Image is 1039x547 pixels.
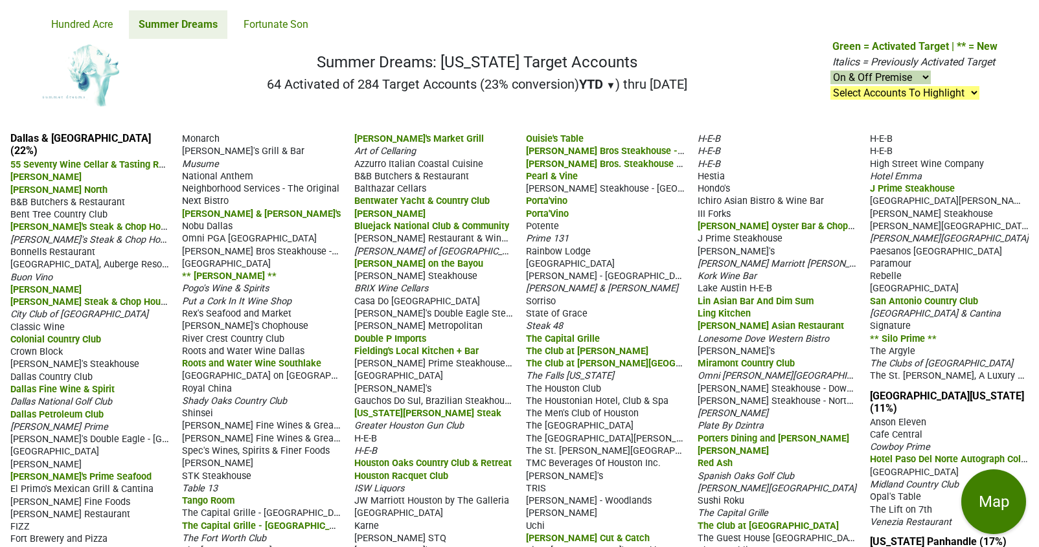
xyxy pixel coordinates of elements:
[182,159,219,170] span: Musume
[10,158,177,170] span: 55 Seventy Wine Cellar & Tasting Room
[354,159,483,170] span: Azzurro Italian Coastal Cuisine
[182,258,271,269] span: [GEOGRAPHIC_DATA]
[10,372,93,383] span: Dallas Country Club
[182,308,291,319] span: Rex's Seafood and Market
[698,195,824,207] span: Ichiro Asian Bistro & Wine Bar
[267,76,688,92] h2: 64 Activated of 284 Target Accounts (23% conversion) ) thru [DATE]
[41,43,122,107] img: Summer Dreams
[526,246,591,257] span: Rainbow Lodge
[10,346,63,357] span: Crown Block
[698,420,764,431] span: Plate By Dzintra
[526,144,713,157] span: [PERSON_NAME] Bros Steakhouse - Galleria
[10,521,30,532] span: FIZZ
[526,533,650,544] span: [PERSON_NAME] Cut & Catch
[182,458,253,469] span: [PERSON_NAME]
[354,195,490,207] span: Bentwater Yacht & Country Club
[526,370,614,381] span: The Falls [US_STATE]
[354,320,483,331] span: [PERSON_NAME] Metropolitan
[182,483,218,494] span: Table 13
[870,258,911,269] span: Paramour
[354,383,431,394] span: [PERSON_NAME]'s
[698,183,730,194] span: Hondo's
[698,133,720,144] span: H-E-B
[10,446,99,457] span: [GEOGRAPHIC_DATA]
[870,479,959,490] span: Midland Country Club
[870,504,932,515] span: The Lift on 7th
[870,390,1024,414] a: [GEOGRAPHIC_DATA][US_STATE] (11%)
[870,159,984,170] span: High Street Wine Company
[526,182,746,194] span: [PERSON_NAME] Steakhouse - [GEOGRAPHIC_DATA]
[354,296,480,307] span: Casa Do [GEOGRAPHIC_DATA]
[182,445,330,456] span: Spec's Wines, Spirits & Finer Foods
[10,359,139,370] span: [PERSON_NAME]'s Steakhouse
[526,320,563,331] span: Steak 48
[354,408,501,419] span: [US_STATE][PERSON_NAME] Steak
[526,432,798,444] span: The [GEOGRAPHIC_DATA][PERSON_NAME], [GEOGRAPHIC_DATA]
[698,531,862,544] span: The Guest House [GEOGRAPHIC_DATA]
[698,520,839,531] span: The Club at [GEOGRAPHIC_DATA]
[526,483,546,494] span: TRIS
[698,271,757,282] span: Kork Wine Bar
[10,409,104,420] span: Dallas Petroleum Club
[354,146,416,157] span: Art of Cellaring
[698,346,775,357] span: [PERSON_NAME]'s
[182,296,291,307] span: Put a Cork In It Wine Shop
[354,183,426,194] span: Balthazar Cellars
[870,271,902,282] span: Rebelle
[698,296,814,307] span: Lin Asian Bar And Dim Sum
[526,357,738,369] span: The Club at [PERSON_NAME][GEOGRAPHIC_DATA]
[870,194,1030,207] span: [GEOGRAPHIC_DATA][PERSON_NAME]
[698,333,829,344] span: Lonesome Dove Western Bistro
[182,333,284,344] span: River Crest Country Club
[698,382,892,394] span: [PERSON_NAME] Steakhouse - Downtown ATX
[10,197,125,208] span: B&B Butchers & Restaurant
[832,56,995,68] span: Italics = Previously Activated Target
[182,358,321,369] span: Roots and Water Wine Southlake
[10,272,52,283] span: Buon Vino
[870,491,921,502] span: Opal's Table
[870,320,911,331] span: Signature
[870,246,1002,257] span: Paesanos [GEOGRAPHIC_DATA]
[182,208,341,219] span: [PERSON_NAME] & [PERSON_NAME]'s
[526,396,668,407] span: The Houstonian Hotel, Club & Spa
[182,146,304,157] span: [PERSON_NAME]'s Grill & Bar
[354,420,464,431] span: Greater Houston Gun Club
[354,245,527,257] span: [PERSON_NAME] of [GEOGRAPHIC_DATA]
[870,467,959,478] span: [GEOGRAPHIC_DATA]
[832,40,998,52] span: Green = Activated Target | ** = New
[606,80,616,91] span: ▼
[10,421,108,432] span: [PERSON_NAME] Prime
[526,195,567,207] span: Porta'vino
[182,533,266,544] span: The Fort Worth Club
[870,296,978,307] span: San Antonio Country Club
[182,320,308,331] span: [PERSON_NAME]'s Chophouse
[10,284,82,295] span: [PERSON_NAME]
[698,308,751,319] span: Ling Kitchen
[182,432,367,444] span: [PERSON_NAME] Fine Wines & Great Spirits
[698,433,849,444] span: Porters Dining and [PERSON_NAME]
[182,195,229,207] span: Next Bistro
[526,258,615,269] span: [GEOGRAPHIC_DATA]
[961,469,1026,534] button: Map
[354,333,426,344] span: Double P Imports
[182,133,220,144] span: Monarch
[10,220,227,232] span: [PERSON_NAME]'s Steak & Chop House - Grapevine
[182,495,234,506] span: Tango Room
[10,172,82,183] span: [PERSON_NAME]
[10,309,148,320] span: City Club of [GEOGRAPHIC_DATA]
[10,184,108,195] span: [PERSON_NAME] North
[10,247,95,258] span: Bonnells Restaurant
[526,458,661,469] span: TMC Beverages Of Houston Inc.
[182,519,355,531] span: The Capital Grille - [GEOGRAPHIC_DATA]
[354,133,484,144] span: [PERSON_NAME]'s Market Grill
[698,471,794,482] span: Spanish Oaks Golf Club
[10,209,108,220] span: Bent Tree Country Club
[10,233,411,245] span: [PERSON_NAME]'s Steak & Chop House [PERSON_NAME][GEOGRAPHIC_DATA]/[PERSON_NAME]
[698,508,768,519] span: The Capital Grille
[698,283,772,294] span: Lake Austin H-E-B
[526,296,556,307] span: Sorriso
[526,383,601,394] span: The Houston Club
[526,133,584,144] span: Ouisie's Table
[354,357,554,369] span: [PERSON_NAME] Prime Steakhouse & Wine Bar
[354,258,483,269] span: [PERSON_NAME] on the Bayou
